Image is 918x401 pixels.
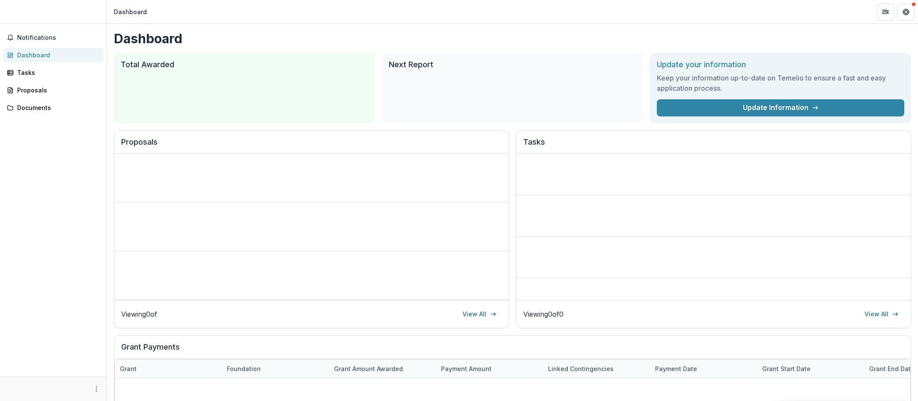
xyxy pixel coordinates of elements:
a: Update Information [657,99,904,116]
a: Dashboard [3,48,103,62]
h1: Dashboard [114,31,911,46]
a: View All [457,307,502,321]
div: Dashboard [17,50,96,59]
h2: Total Awarded [121,60,368,69]
div: Documents [17,103,96,112]
h2: Next Report [389,60,636,69]
div: Tasks [17,68,96,77]
button: More [91,384,101,394]
a: Documents [3,101,103,115]
button: Get Help [897,3,915,21]
div: Dashboard [114,7,147,16]
a: View All [859,307,904,321]
h2: Update your information [657,60,904,69]
button: Notifications [3,31,103,45]
h2: Proposals [121,137,502,154]
h2: Grant Payments [121,342,904,359]
a: Proposals [3,83,103,97]
span: Notifications [17,34,100,42]
h2: Tasks [523,137,904,154]
h3: Keep your information up-to-date on Temelio to ensure a fast and easy application process. [657,73,904,93]
p: Viewing 0 of 0 [523,309,563,319]
nav: breadcrumb [110,6,150,18]
button: Partners [877,3,894,21]
a: Tasks [3,65,103,80]
p: Viewing 0 of [121,309,157,319]
div: Proposals [17,86,96,95]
